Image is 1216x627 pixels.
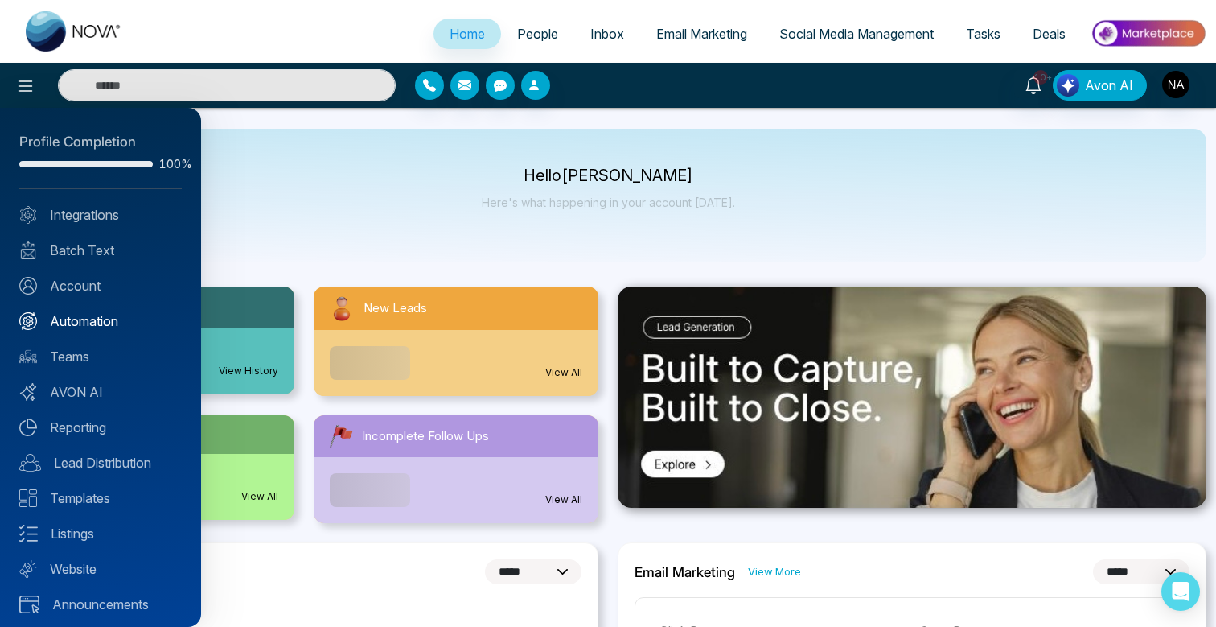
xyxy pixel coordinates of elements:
img: Avon-AI.svg [19,383,37,401]
a: Templates [19,489,182,508]
img: Templates.svg [19,489,37,507]
a: Announcements [19,595,182,614]
div: Profile Completion [19,132,182,153]
img: Integrated.svg [19,206,37,224]
img: Automation.svg [19,312,37,330]
span: 100% [159,159,182,170]
a: Listings [19,524,182,543]
a: Lead Distribution [19,453,182,472]
a: AVON AI [19,382,182,402]
img: batch_text_white.png [19,241,37,259]
a: Website [19,559,182,579]
img: team.svg [19,348,37,365]
div: Open Intercom Messenger [1161,572,1200,611]
a: Integrations [19,205,182,225]
img: Account.svg [19,277,37,295]
a: Teams [19,347,182,366]
a: Account [19,276,182,295]
img: Website.svg [19,560,37,578]
a: Batch Text [19,241,182,260]
a: Automation [19,311,182,331]
img: Listings.svg [19,525,38,542]
img: Lead-dist.svg [19,454,41,472]
img: Reporting.svg [19,419,37,436]
img: announcements.svg [19,596,39,613]
a: Reporting [19,418,182,437]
